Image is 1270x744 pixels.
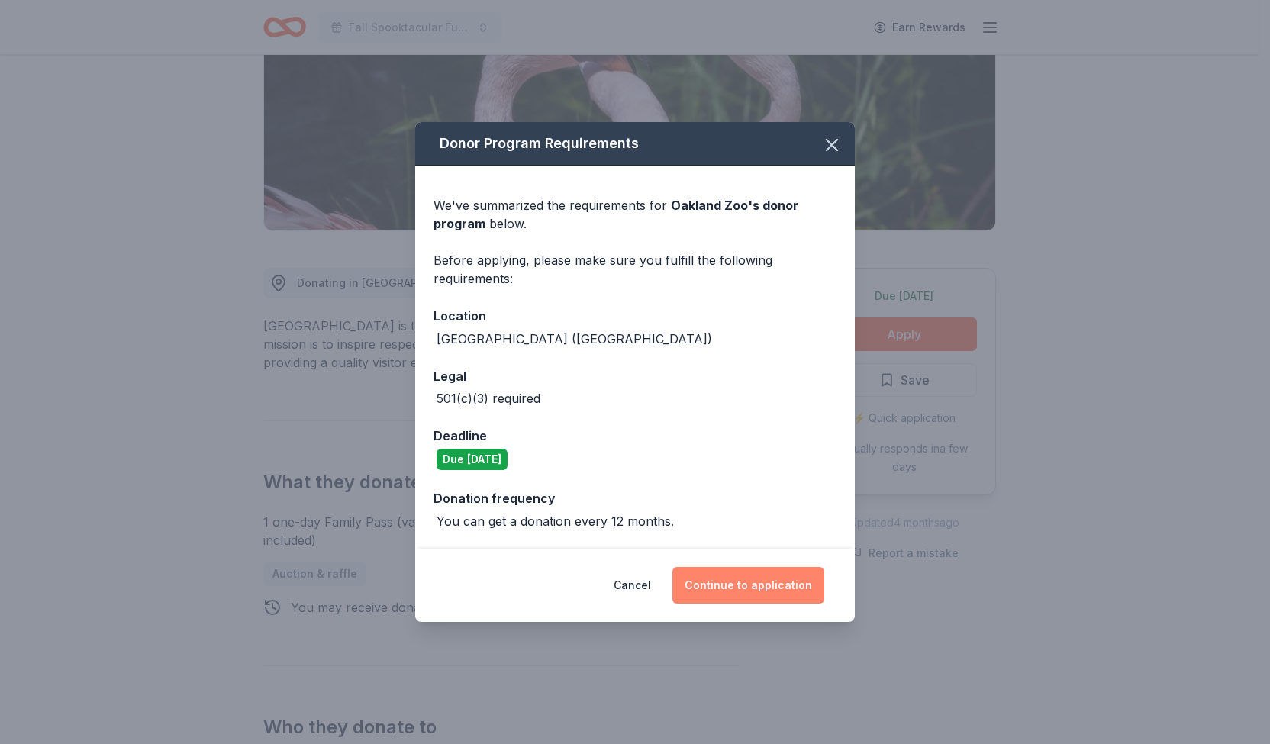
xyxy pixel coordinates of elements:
[434,426,836,446] div: Deadline
[434,488,836,508] div: Donation frequency
[437,449,508,470] div: Due [DATE]
[614,567,651,604] button: Cancel
[415,122,855,166] div: Donor Program Requirements
[434,196,836,233] div: We've summarized the requirements for below.
[437,330,712,348] div: [GEOGRAPHIC_DATA] ([GEOGRAPHIC_DATA])
[437,512,674,530] div: You can get a donation every 12 months.
[437,389,540,407] div: 501(c)(3) required
[434,366,836,386] div: Legal
[434,251,836,288] div: Before applying, please make sure you fulfill the following requirements:
[434,306,836,326] div: Location
[672,567,824,604] button: Continue to application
